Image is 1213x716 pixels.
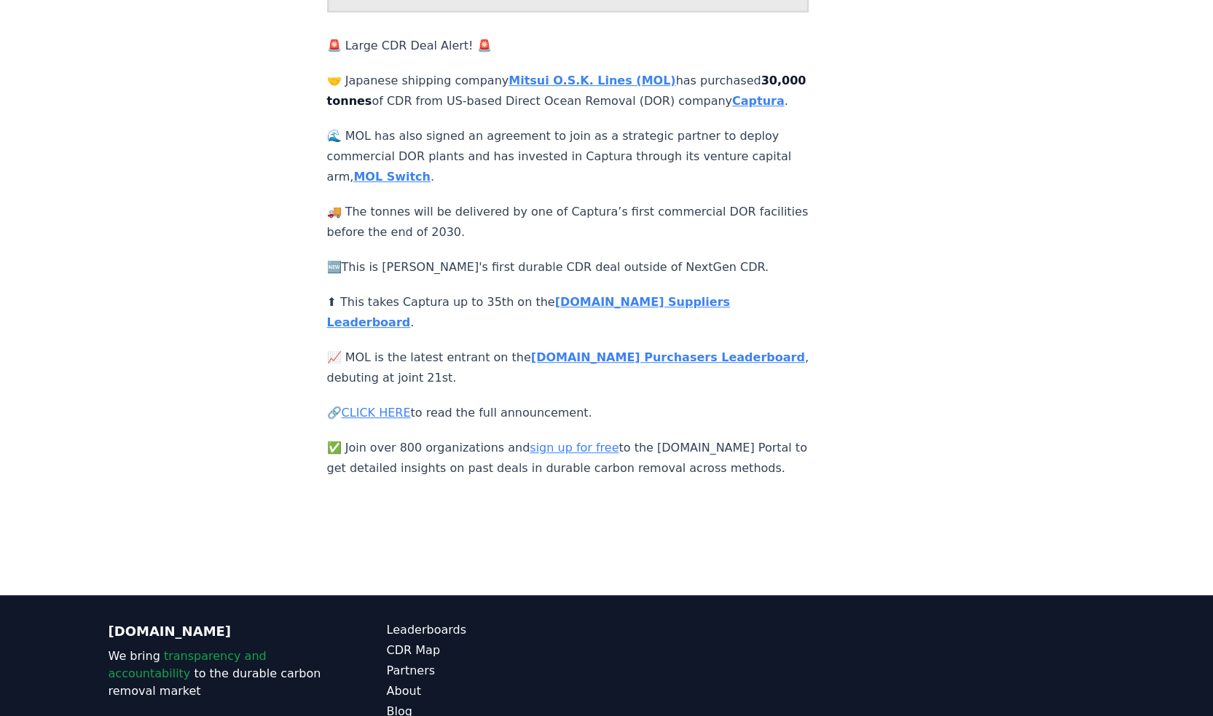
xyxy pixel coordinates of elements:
a: MOL Switch [353,170,431,184]
p: 🌊 MOL has also signed an agreement to join as a strategic partner to deploy commercial DOR plants... [327,126,809,187]
a: About [387,682,607,700]
p: 🤝 Japanese shipping company has purchased of CDR from US-based Direct Ocean Removal (DOR) company . [327,71,809,111]
a: Mitsui O.S.K. Lines (MOL) [509,74,675,87]
a: Leaderboards [387,621,607,639]
p: 📈 MOL is the latest entrant on the , debuting at joint 21st. [327,347,809,388]
a: sign up for free [530,441,619,455]
a: CLICK HERE [342,406,411,420]
span: transparency and accountability [109,649,267,680]
p: ⬆ This takes Captura up to 35th on the . [327,292,809,333]
p: 🚨 Large CDR Deal Alert! 🚨 [327,36,809,56]
p: 🆕This is [PERSON_NAME]'s first durable CDR deal outside of NextGen CDR. [327,257,809,278]
a: Partners [387,662,607,680]
a: [DOMAIN_NAME] Purchasers Leaderboard [531,350,805,364]
p: 🔗 to read the full announcement. [327,403,809,423]
a: Captura [732,94,785,108]
p: [DOMAIN_NAME] [109,621,329,642]
p: 🚚 The tonnes will be delivered by one of Captura’s first commercial DOR facilities before the end... [327,202,809,243]
a: CDR Map [387,642,607,659]
p: ✅ Join over 800 organizations and to the [DOMAIN_NAME] Portal to get detailed insights on past de... [327,438,809,479]
p: We bring to the durable carbon removal market [109,648,329,700]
